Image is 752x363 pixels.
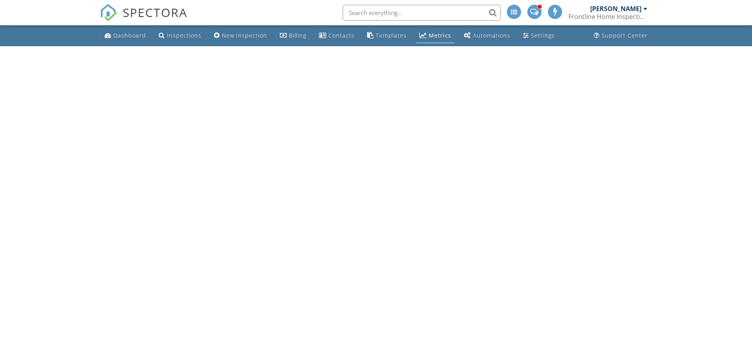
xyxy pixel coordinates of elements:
[100,11,188,27] a: SPECTORA
[123,4,188,21] span: SPECTORA
[376,32,407,39] div: Templates
[520,28,558,43] a: Settings
[531,32,555,39] div: Settings
[100,4,117,21] img: The Best Home Inspection Software - Spectora
[222,32,267,39] div: New Inspection
[211,28,270,43] a: New Inspection
[328,32,354,39] div: Contacts
[473,32,510,39] div: Automations
[316,28,358,43] a: Contacts
[416,28,454,43] a: Metrics
[167,32,201,39] div: Inspections
[343,5,501,21] input: Search everything...
[568,13,647,21] div: Frontline Home Inspections
[113,32,146,39] div: Dashboard
[101,28,149,43] a: Dashboard
[461,28,514,43] a: Automations (Advanced)
[590,5,641,13] div: [PERSON_NAME]
[289,32,306,39] div: Billing
[364,28,410,43] a: Templates
[591,28,651,43] a: Support Center
[156,28,204,43] a: Inspections
[277,28,309,43] a: Billing
[602,32,648,39] div: Support Center
[429,32,451,39] div: Metrics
